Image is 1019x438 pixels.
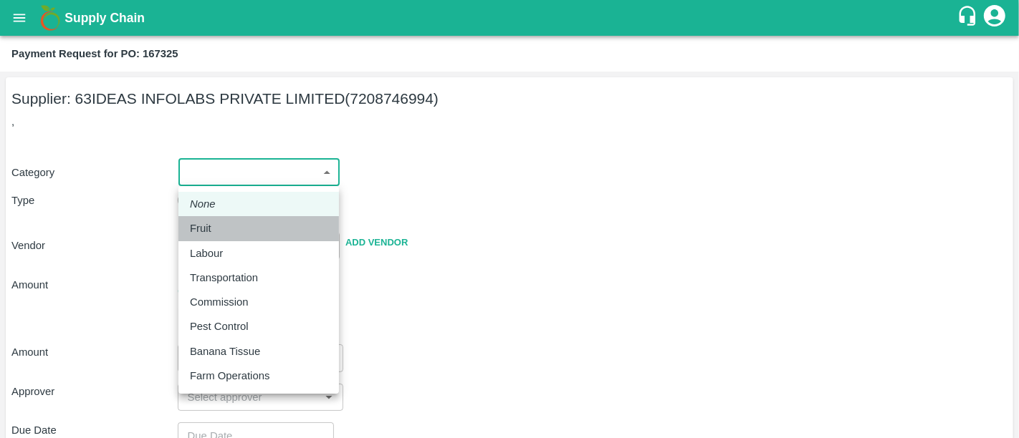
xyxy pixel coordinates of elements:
[190,220,211,236] p: Fruit
[190,368,269,384] p: Farm Operations
[190,196,216,212] em: None
[190,270,258,286] p: Transportation
[190,245,223,261] p: Labour
[190,344,260,359] p: Banana Tissue
[190,318,249,334] p: Pest Control
[190,294,249,310] p: Commission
